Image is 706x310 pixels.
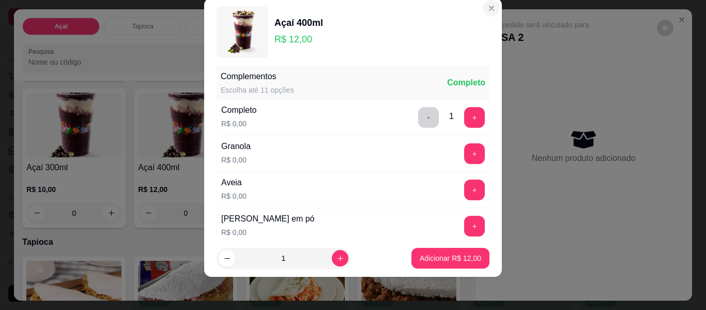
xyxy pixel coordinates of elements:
[221,213,315,225] div: [PERSON_NAME] em pó
[221,85,294,95] div: Escolha até 11 opções
[221,119,256,129] p: R$ 0,00
[464,107,485,128] button: add
[221,227,315,238] p: R$ 0,00
[221,70,294,83] div: Complementos
[274,32,323,47] p: R$ 12,00
[464,180,485,200] button: add
[464,143,485,164] button: add
[221,104,256,116] div: Completo
[332,250,348,267] button: increase-product-quantity
[447,77,485,89] div: Completo
[221,191,247,201] p: R$ 0,00
[274,16,323,30] div: Açaí 400ml
[420,253,481,263] p: Adicionar R$ 12,00
[418,107,439,128] button: delete
[221,176,247,189] div: Aveia
[221,155,251,165] p: R$ 0,00
[221,140,251,153] div: Granola
[464,216,485,237] button: add
[219,250,235,267] button: decrease-product-quantity
[449,110,454,123] div: 1
[217,6,268,58] img: product-image
[411,248,489,269] button: Adicionar R$ 12,00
